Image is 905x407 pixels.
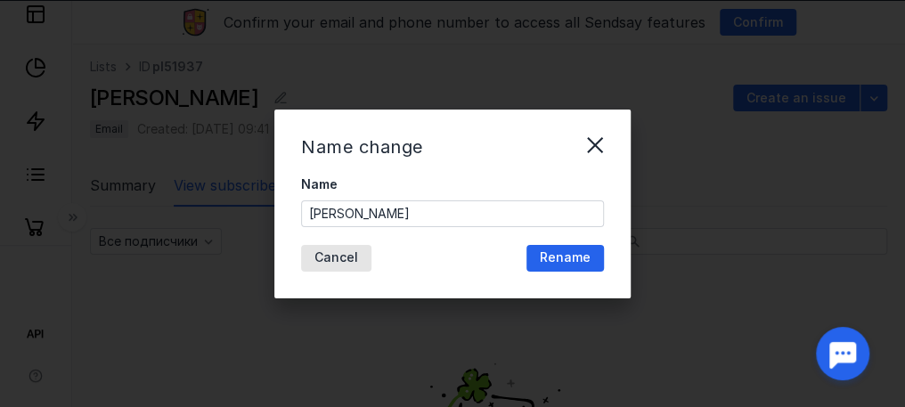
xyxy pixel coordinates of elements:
[314,249,358,265] font: Cancel
[526,245,604,272] button: Rename
[540,249,591,265] font: Rename
[301,245,371,272] button: Cancel
[301,176,338,191] font: Name
[301,136,423,158] font: Name change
